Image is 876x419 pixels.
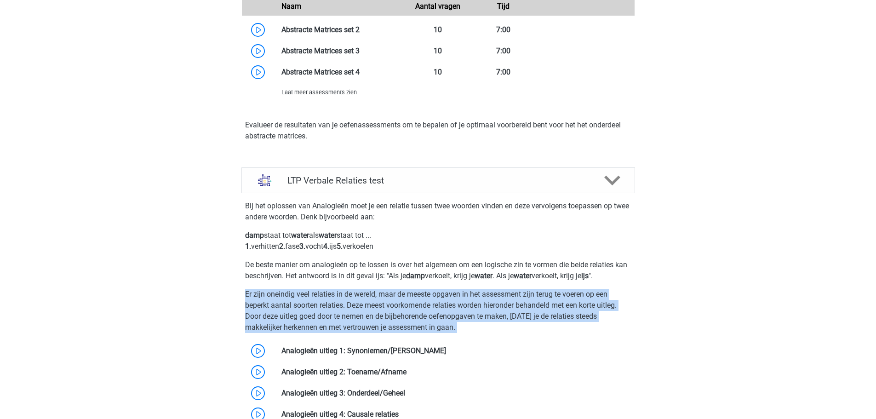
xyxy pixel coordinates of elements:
span: Laat meer assessments zien [281,89,357,96]
div: Abstracte Matrices set 4 [275,67,406,78]
a: analogieen LTP Verbale Relaties test [238,167,639,193]
h4: LTP Verbale Relaties test [287,175,589,186]
div: Abstracte Matrices set 2 [275,24,406,35]
b: water [514,271,532,280]
b: 3. [299,242,305,251]
p: Evalueer de resultaten van je oefenassessments om te bepalen of je optimaal voorbereid bent voor ... [245,120,631,142]
b: 1. [245,242,251,251]
b: ijs [581,271,589,280]
div: Naam [275,1,406,12]
div: Tijd [471,1,536,12]
div: Analogieën uitleg 2: Toename/Afname [275,367,635,378]
b: 5. [337,242,343,251]
b: damp [245,231,264,240]
b: water [475,271,492,280]
b: water [291,231,309,240]
div: Aantal vragen [405,1,470,12]
p: Er zijn oneindig veel relaties in de wereld, maar de meeste opgaven in het assessment zijn terug ... [245,289,631,333]
div: Analogieën uitleg 1: Synoniemen/[PERSON_NAME] [275,345,635,356]
img: analogieen [253,168,277,192]
p: Bij het oplossen van Analogieën moet je een relatie tussen twee woorden vinden en deze vervolgens... [245,201,631,223]
p: staat tot als staat tot ... verhitten fase vocht ijs verkoelen [245,230,631,252]
b: 4. [323,242,329,251]
div: Abstracte Matrices set 3 [275,46,406,57]
b: water [319,231,337,240]
div: Analogieën uitleg 3: Onderdeel/Geheel [275,388,635,399]
b: 2. [279,242,285,251]
b: damp [406,271,425,280]
p: De beste manier om analogieën op te lossen is over het algemeen om een logische zin te vormen die... [245,259,631,281]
